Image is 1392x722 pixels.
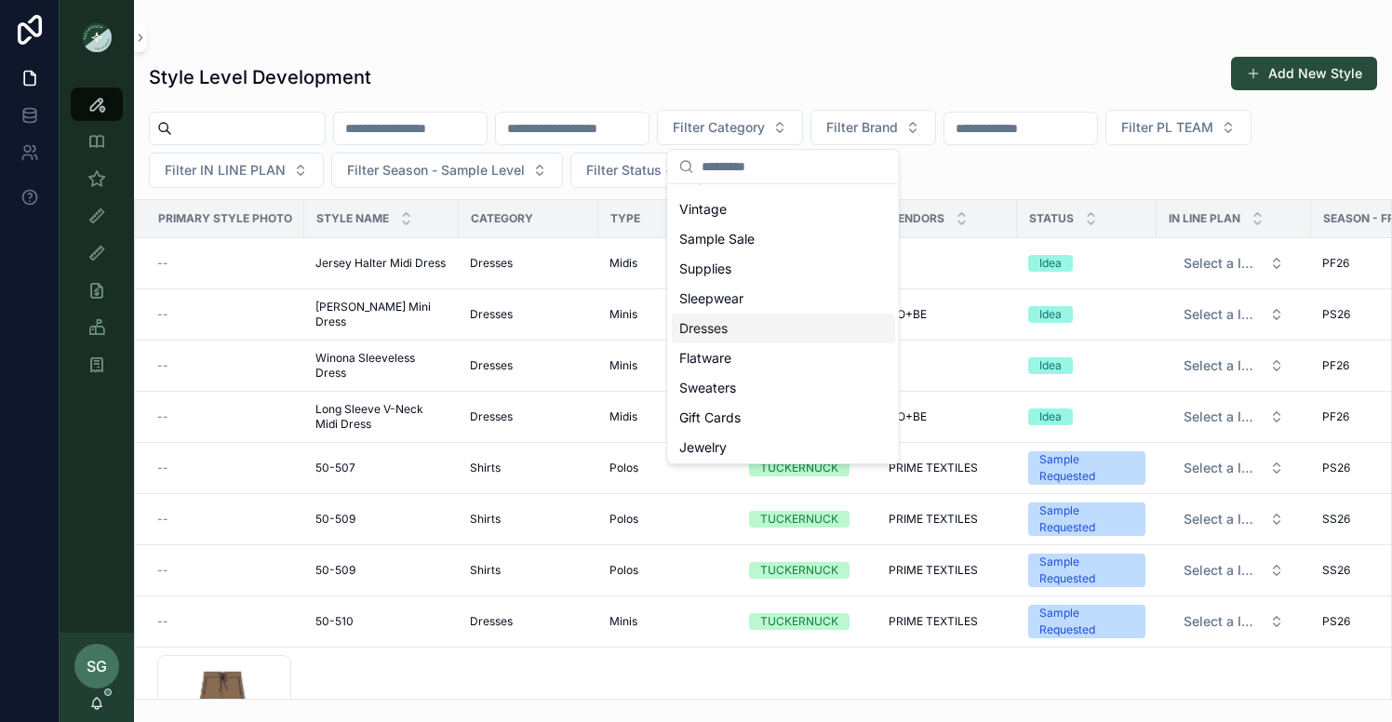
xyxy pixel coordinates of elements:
[1039,502,1134,536] div: Sample Requested
[157,358,168,373] span: --
[760,511,838,528] div: TUCKERNUCK
[1169,211,1240,226] span: IN LINE PLAN
[1184,254,1262,273] span: Select a IN LINE PLAN
[679,260,731,278] span: Supplies
[1168,501,1300,537] a: Select Button
[889,461,978,475] span: PRIME TEXTILES
[157,307,168,322] span: --
[1322,461,1350,475] span: PS26
[1039,357,1062,374] div: Idea
[1184,510,1262,528] span: Select a IN LINE PLAN
[1169,451,1299,485] button: Select Button
[315,461,355,475] span: 50-507
[471,211,533,226] span: Category
[609,614,637,629] span: Minis
[470,409,587,424] a: Dresses
[609,307,727,322] a: Minis
[1029,211,1074,226] span: Status
[1231,57,1377,90] button: Add New Style
[1039,554,1134,587] div: Sample Requested
[157,614,293,629] a: --
[470,461,587,475] a: Shirts
[749,511,866,528] a: TUCKERNUCK
[331,153,563,188] button: Select Button
[570,153,796,188] button: Select Button
[157,256,293,271] a: --
[889,563,978,578] span: PRIME TEXTILES
[889,409,1006,424] a: DO+BE
[470,563,587,578] a: Shirts
[157,512,168,527] span: --
[470,256,513,271] span: Dresses
[679,438,727,457] span: Jewelry
[470,461,501,475] span: Shirts
[347,161,525,180] span: Filter Season - Sample Level
[890,211,944,226] span: Vendors
[889,512,978,527] span: PRIME TEXTILES
[609,256,637,271] span: Midis
[470,307,513,322] span: Dresses
[889,563,1006,578] a: PRIME TEXTILES
[157,563,293,578] a: --
[609,461,638,475] span: Polos
[315,351,448,381] a: Winona Sleeveless Dress
[679,408,741,427] span: Gift Cards
[749,613,866,630] a: TUCKERNUCK
[1105,110,1251,145] button: Select Button
[760,613,838,630] div: TUCKERNUCK
[1169,247,1299,280] button: Select Button
[315,512,448,527] a: 50-509
[609,409,637,424] span: Midis
[673,118,765,137] span: Filter Category
[1121,118,1213,137] span: Filter PL TEAM
[826,118,898,137] span: Filter Brand
[1184,561,1262,580] span: Select a IN LINE PLAN
[1028,408,1145,425] a: Idea
[315,402,448,432] span: Long Sleeve V-Neck Midi Dress
[158,211,292,226] span: Primary Style Photo
[760,562,838,579] div: TUCKERNUCK
[315,256,448,271] a: Jersey Halter Midi Dress
[470,512,587,527] a: Shirts
[1028,255,1145,272] a: Idea
[165,161,286,180] span: Filter IN LINE PLAN
[316,211,389,226] span: Style Name
[157,614,168,629] span: --
[679,200,727,219] span: Vintage
[609,563,638,578] span: Polos
[1039,255,1062,272] div: Idea
[609,256,727,271] a: Midis
[889,307,1006,322] a: DO+BE
[609,512,727,527] a: Polos
[470,307,587,322] a: Dresses
[889,614,978,629] span: PRIME TEXTILES
[1184,356,1262,375] span: Select a IN LINE PLAN
[315,512,355,527] span: 50-509
[889,409,927,424] span: DO+BE
[157,512,293,527] a: --
[470,563,501,578] span: Shirts
[315,461,448,475] a: 50-507
[889,614,1006,629] a: PRIME TEXTILES
[157,307,293,322] a: --
[157,409,293,424] a: --
[679,230,755,248] span: Sample Sale
[157,256,168,271] span: --
[760,460,838,476] div: TUCKERNUCK
[810,110,936,145] button: Select Button
[889,307,927,322] span: DO+BE
[1322,307,1350,322] span: PS26
[1168,604,1300,639] a: Select Button
[1184,305,1262,324] span: Select a IN LINE PLAN
[609,358,727,373] a: Minis
[1184,612,1262,631] span: Select a IN LINE PLAN
[1184,459,1262,477] span: Select a IN LINE PLAN
[470,614,513,629] span: Dresses
[1168,246,1300,281] a: Select Button
[157,461,168,475] span: --
[749,562,866,579] a: TUCKERNUCK
[315,300,448,329] span: [PERSON_NAME] Mini Dress
[1169,349,1299,382] button: Select Button
[60,74,134,406] div: scrollable content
